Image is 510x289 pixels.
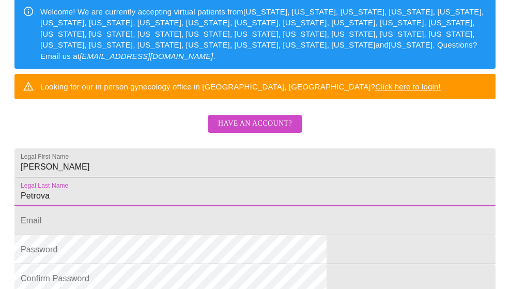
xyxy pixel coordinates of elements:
[40,77,441,96] div: Looking for our in person gynecology office in [GEOGRAPHIC_DATA], [GEOGRAPHIC_DATA]?
[208,115,302,133] button: Have an account?
[40,2,487,66] div: Welcome! We are currently accepting virtual patients from [US_STATE], [US_STATE], [US_STATE], [US...
[80,52,213,60] em: [EMAIL_ADDRESS][DOMAIN_NAME]
[375,82,441,91] a: Click here to login!
[218,117,292,130] span: Have an account?
[205,126,305,135] a: Have an account?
